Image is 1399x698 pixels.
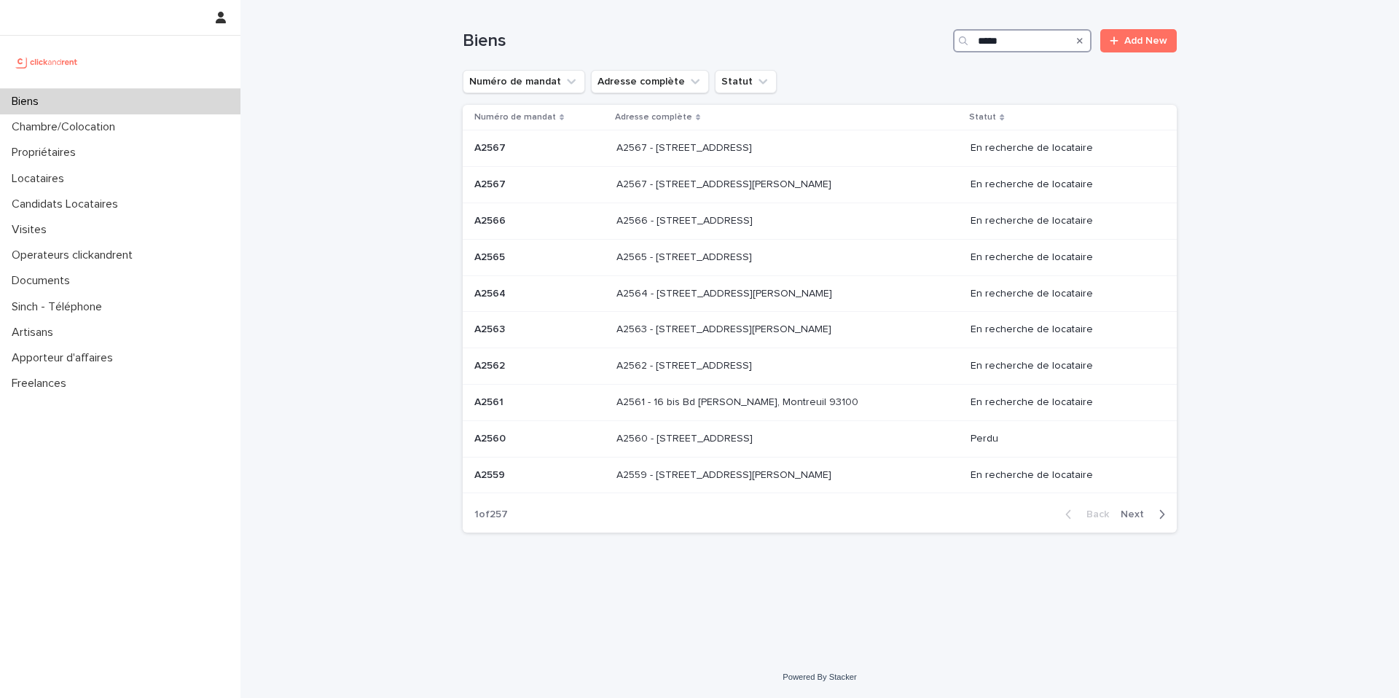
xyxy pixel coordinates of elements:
p: Perdu [971,433,1153,445]
p: Freelances [6,377,78,391]
p: Sinch - Téléphone [6,300,114,314]
tr: A2567A2567 A2567 - [STREET_ADDRESS][PERSON_NAME]A2567 - [STREET_ADDRESS][PERSON_NAME] En recherch... [463,167,1177,203]
p: A2567 [474,176,509,191]
p: A2567 [474,139,509,154]
p: Apporteur d'affaires [6,351,125,365]
p: A2562 - [STREET_ADDRESS] [616,357,755,372]
p: A2561 [474,393,506,409]
p: A2559 - [STREET_ADDRESS][PERSON_NAME] [616,466,834,482]
p: A2559 [474,466,508,482]
tr: A2567A2567 A2567 - [STREET_ADDRESS]A2567 - [STREET_ADDRESS] En recherche de locataire [463,130,1177,167]
a: Powered By Stacker [783,672,856,681]
p: A2560 - [STREET_ADDRESS] [616,430,756,445]
p: A2565 - [STREET_ADDRESS] [616,248,755,264]
p: A2563 [474,321,508,336]
button: Adresse complète [591,70,709,93]
p: Chambre/Colocation [6,120,127,134]
p: En recherche de locataire [971,360,1153,372]
span: Next [1121,509,1153,519]
tr: A2559A2559 A2559 - [STREET_ADDRESS][PERSON_NAME]A2559 - [STREET_ADDRESS][PERSON_NAME] En recherch... [463,457,1177,493]
p: A2562 [474,357,508,372]
button: Next [1115,508,1177,521]
p: Propriétaires [6,146,87,160]
p: A2566 - [STREET_ADDRESS] [616,212,756,227]
tr: A2560A2560 A2560 - [STREET_ADDRESS]A2560 - [STREET_ADDRESS] Perdu [463,420,1177,457]
p: En recherche de locataire [971,179,1153,191]
p: A2567 - [STREET_ADDRESS] [616,139,755,154]
tr: A2565A2565 A2565 - [STREET_ADDRESS]A2565 - [STREET_ADDRESS] En recherche de locataire [463,239,1177,275]
tr: A2562A2562 A2562 - [STREET_ADDRESS]A2562 - [STREET_ADDRESS] En recherche de locataire [463,348,1177,385]
p: A2561 - 16 bis Bd [PERSON_NAME], Montreuil 93100 [616,393,861,409]
p: Numéro de mandat [474,109,556,125]
button: Back [1054,508,1115,521]
p: 1 of 257 [463,497,520,533]
p: Documents [6,274,82,288]
p: Operateurs clickandrent [6,248,144,262]
button: Numéro de mandat [463,70,585,93]
p: Candidats Locataires [6,197,130,211]
p: En recherche de locataire [971,396,1153,409]
p: En recherche de locataire [971,142,1153,154]
p: En recherche de locataire [971,469,1153,482]
p: Artisans [6,326,65,340]
p: A2565 [474,248,508,264]
p: En recherche de locataire [971,288,1153,300]
span: Back [1078,509,1109,519]
p: Locataires [6,172,76,186]
h1: Biens [463,31,947,52]
p: A2560 [474,430,509,445]
tr: A2563A2563 A2563 - [STREET_ADDRESS][PERSON_NAME]A2563 - [STREET_ADDRESS][PERSON_NAME] En recherch... [463,312,1177,348]
p: A2567 - [STREET_ADDRESS][PERSON_NAME] [616,176,834,191]
p: En recherche de locataire [971,323,1153,336]
img: UCB0brd3T0yccxBKYDjQ [12,47,82,77]
input: Search [953,29,1092,52]
p: En recherche de locataire [971,251,1153,264]
span: Add New [1124,36,1167,46]
p: A2564 - [STREET_ADDRESS][PERSON_NAME] [616,285,835,300]
p: A2566 [474,212,509,227]
p: A2564 [474,285,509,300]
p: Adresse complète [615,109,692,125]
tr: A2566A2566 A2566 - [STREET_ADDRESS]A2566 - [STREET_ADDRESS] En recherche de locataire [463,203,1177,239]
p: A2563 - 781 Avenue de Monsieur Teste, Montpellier 34070 [616,321,834,336]
tr: A2564A2564 A2564 - [STREET_ADDRESS][PERSON_NAME]A2564 - [STREET_ADDRESS][PERSON_NAME] En recherch... [463,275,1177,312]
tr: A2561A2561 A2561 - 16 bis Bd [PERSON_NAME], Montreuil 93100A2561 - 16 bis Bd [PERSON_NAME], Montr... [463,384,1177,420]
button: Statut [715,70,777,93]
a: Add New [1100,29,1177,52]
p: En recherche de locataire [971,215,1153,227]
p: Visites [6,223,58,237]
p: Biens [6,95,50,109]
p: Statut [969,109,996,125]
